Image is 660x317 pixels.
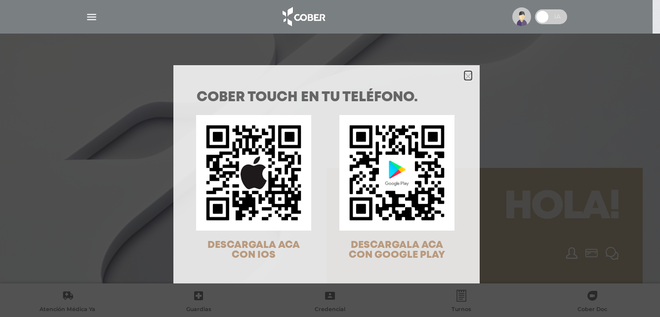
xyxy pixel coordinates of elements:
img: qr-code [196,115,311,230]
span: DESCARGALA ACA CON GOOGLE PLAY [349,240,445,260]
h1: COBER TOUCH en tu teléfono. [197,91,456,105]
span: DESCARGALA ACA CON IOS [207,240,300,260]
img: qr-code [339,115,454,230]
button: Close [464,71,472,80]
